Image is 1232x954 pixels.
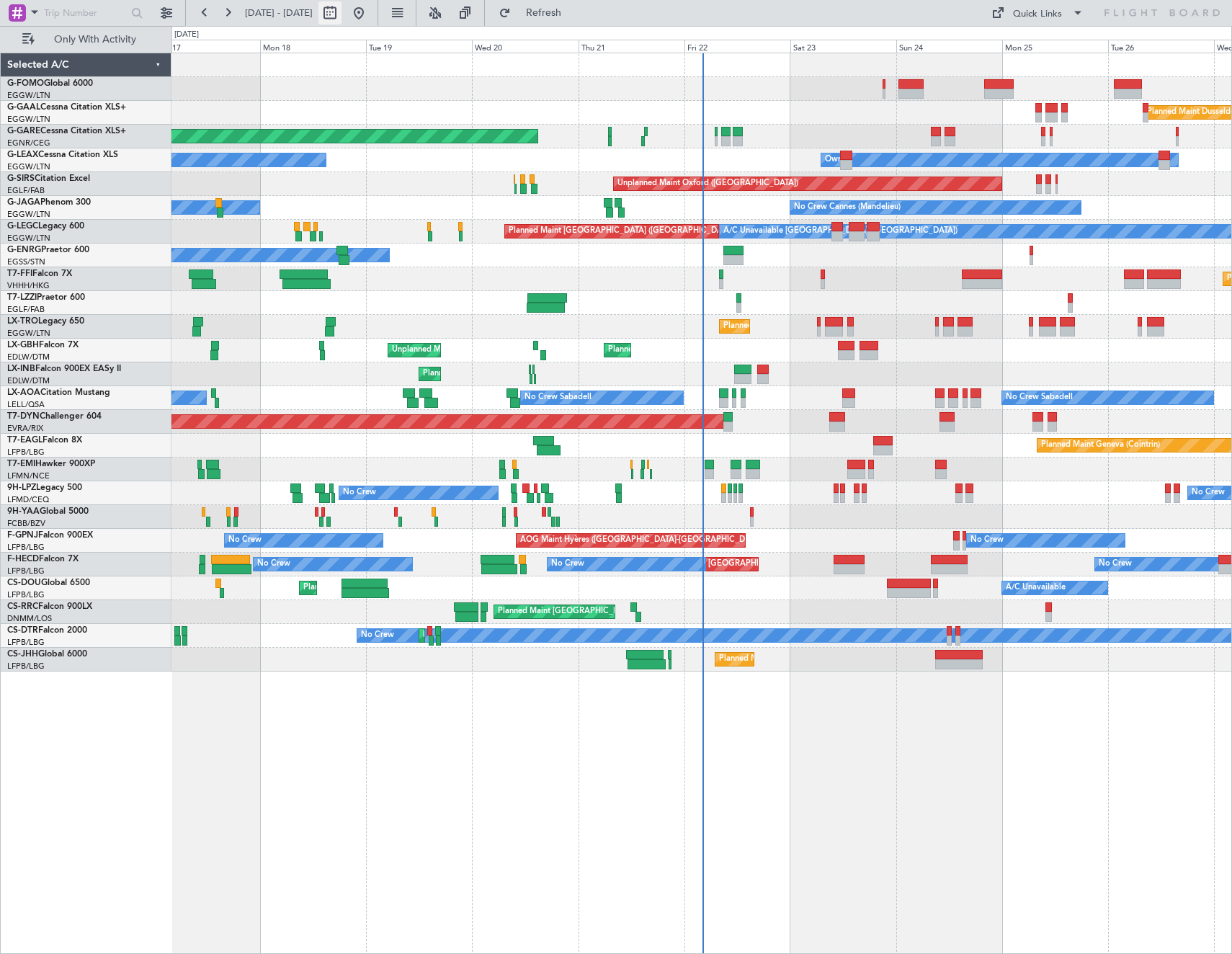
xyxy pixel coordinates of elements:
a: F-HECDFalcon 7X [7,555,79,563]
div: Mon 25 [1002,40,1108,53]
div: No Crew [228,530,262,551]
a: G-GAALCessna Citation XLS+ [7,103,126,112]
span: Only With Activity [37,35,152,45]
div: No Crew Sabadell [525,387,592,409]
div: Sat 23 [790,40,896,53]
a: EGSS/STN [7,257,45,267]
span: CS-DTR [7,626,38,635]
span: G-LEAX [7,151,38,159]
span: F-GPNJ [7,531,38,540]
div: Planned Maint Nice ([GEOGRAPHIC_DATA]) [608,339,769,361]
a: T7-DYNChallenger 604 [7,412,102,421]
a: G-LEGCLegacy 600 [7,222,84,231]
div: Planned Maint Sofia [423,625,496,646]
div: Wed 20 [472,40,578,53]
div: No Crew [361,625,394,646]
span: LX-AOA [7,388,40,397]
a: EGLF/FAB [7,304,45,315]
a: FCBB/BZV [7,518,45,529]
a: F-GPNJFalcon 900EX [7,531,93,540]
div: Tue 19 [366,40,472,53]
span: LX-TRO [7,317,38,326]
a: G-LEAXCessna Citation XLS [7,151,118,159]
div: Planned Maint Geneva (Cointrin) [1041,434,1160,456]
a: LFPB/LBG [7,447,45,458]
button: Only With Activity [16,28,156,51]
span: F-HECD [7,555,39,563]
a: LX-AOACitation Mustang [7,388,110,397]
a: LX-INBFalcon 900EX EASy II [7,365,121,373]
a: EGGW/LTN [7,114,50,125]
span: G-GARE [7,127,40,135]
a: CS-RRCFalcon 900LX [7,602,92,611]
div: A/C Unavailable [GEOGRAPHIC_DATA] ([GEOGRAPHIC_DATA]) [723,220,958,242]
a: EVRA/RIX [7,423,43,434]
a: LX-GBHFalcon 7X [7,341,79,349]
div: Planned Maint [GEOGRAPHIC_DATA] ([GEOGRAPHIC_DATA]) [509,220,736,242]
div: AOG Maint Hyères ([GEOGRAPHIC_DATA]-[GEOGRAPHIC_DATA]) [520,530,764,551]
span: 9H-LPZ [7,483,36,492]
span: 9H-YAA [7,507,40,516]
div: Thu 21 [579,40,684,53]
a: LFPB/LBG [7,637,45,648]
span: CS-RRC [7,602,38,611]
div: Sun 17 [154,40,260,53]
span: G-JAGA [7,198,40,207]
div: No Crew [257,553,290,575]
div: Mon 18 [260,40,366,53]
span: [DATE] - [DATE] [245,6,313,19]
div: Quick Links [1013,7,1062,22]
a: CS-DTRFalcon 2000 [7,626,87,635]
a: G-SIRSCitation Excel [7,174,90,183]
a: LFPB/LBG [7,542,45,553]
span: G-LEGC [7,222,38,231]
span: G-GAAL [7,103,40,112]
div: No Crew [343,482,376,504]
span: T7-EMI [7,460,35,468]
span: LX-INB [7,365,35,373]
a: VHHH/HKG [7,280,50,291]
div: No Crew Sabadell [1006,387,1073,409]
a: LELL/QSA [7,399,45,410]
span: Refresh [514,8,574,18]
span: T7-FFI [7,269,32,278]
a: T7-LZZIPraetor 600 [7,293,85,302]
div: Planned Maint Geneva (Cointrin) [423,363,542,385]
div: No Crew [970,530,1004,551]
a: G-ENRGPraetor 600 [7,246,89,254]
span: T7-LZZI [7,293,37,302]
a: DNMM/LOS [7,613,52,624]
span: T7-DYN [7,412,40,421]
a: T7-FFIFalcon 7X [7,269,72,278]
span: G-ENRG [7,246,41,254]
span: G-FOMO [7,79,44,88]
a: LX-TROLegacy 650 [7,317,84,326]
div: No Crew [1099,553,1132,575]
a: EGGW/LTN [7,161,50,172]
a: CS-JHHGlobal 6000 [7,650,87,659]
span: CS-DOU [7,579,41,587]
div: Planned Maint [GEOGRAPHIC_DATA] ([GEOGRAPHIC_DATA]) [498,601,725,623]
a: LFMN/NCE [7,471,50,481]
div: Planned Maint [GEOGRAPHIC_DATA] ([GEOGRAPHIC_DATA]) [719,648,946,670]
div: Planned Maint [GEOGRAPHIC_DATA] ([GEOGRAPHIC_DATA]) [303,577,530,599]
a: EGLF/FAB [7,185,45,196]
div: Fri 22 [684,40,790,53]
button: Quick Links [984,1,1091,24]
a: G-JAGAPhenom 300 [7,198,91,207]
input: Trip Number [44,2,127,24]
a: LFPB/LBG [7,661,45,672]
div: No Crew [1192,482,1225,504]
div: Sun 24 [896,40,1002,53]
a: 9H-LPZLegacy 500 [7,483,82,492]
a: T7-EAGLFalcon 8X [7,436,82,445]
a: EGGW/LTN [7,209,50,220]
span: CS-JHH [7,650,38,659]
a: LFPB/LBG [7,566,45,576]
a: G-FOMOGlobal 6000 [7,79,93,88]
div: Unplanned Maint [GEOGRAPHIC_DATA] ([GEOGRAPHIC_DATA]) [392,339,629,361]
div: A/C Unavailable [1006,577,1066,599]
div: No Crew [551,553,584,575]
a: EGGW/LTN [7,328,50,339]
div: Owner [825,149,849,171]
